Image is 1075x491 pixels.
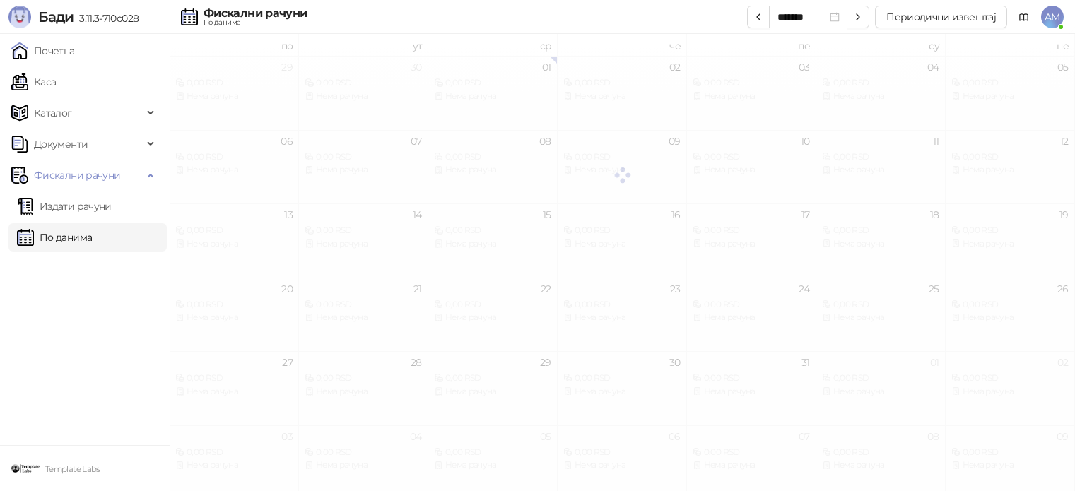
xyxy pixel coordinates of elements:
[11,37,75,65] a: Почетна
[45,464,100,474] small: Template Labs
[11,68,56,96] a: Каса
[1041,6,1064,28] span: AM
[74,12,139,25] span: 3.11.3-710c028
[875,6,1007,28] button: Периодични извештај
[204,19,307,26] div: По данима
[204,8,307,19] div: Фискални рачуни
[11,454,40,483] img: 64x64-companyLogo-46bbf2fd-0887-484e-a02e-a45a40244bfa.png
[17,192,112,220] a: Издати рачуни
[17,223,92,252] a: По данима
[1013,6,1035,28] a: Документација
[34,99,72,127] span: Каталог
[34,161,120,189] span: Фискални рачуни
[38,8,74,25] span: Бади
[34,130,88,158] span: Документи
[8,6,31,28] img: Logo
